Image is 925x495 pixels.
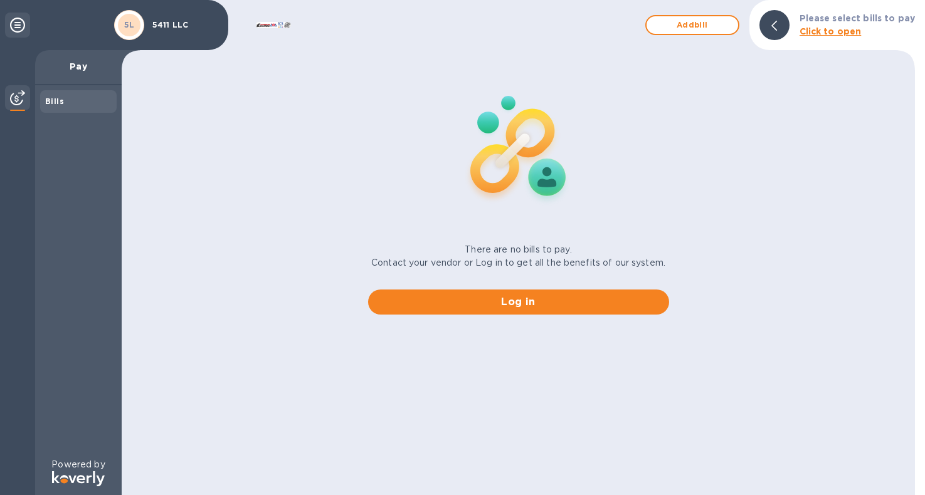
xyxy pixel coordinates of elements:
b: 5L [124,20,135,29]
p: Pay [45,60,112,73]
p: Powered by [51,458,105,471]
img: Logo [52,471,105,486]
b: Click to open [800,26,862,36]
button: Log in [368,289,669,315]
span: Log in [378,294,659,310]
span: Add bill [657,18,728,33]
b: Bills [45,96,64,106]
p: There are no bills to pay. Contact your vendor or Log in to get all the benefits of our system. [371,243,665,269]
p: 5411 LLC [152,21,215,29]
button: Addbill [645,15,739,35]
b: Please select bills to pay [800,13,915,23]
